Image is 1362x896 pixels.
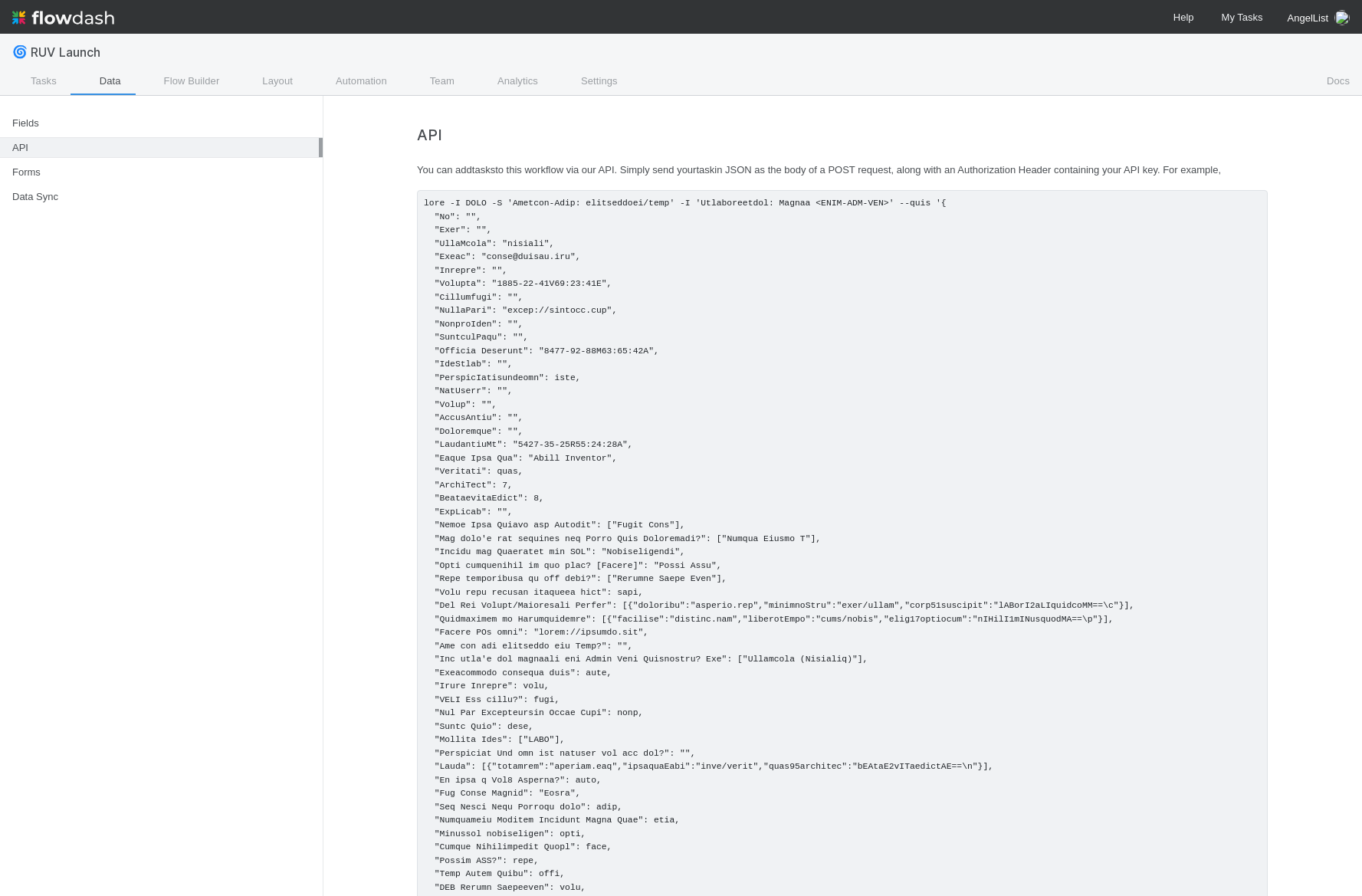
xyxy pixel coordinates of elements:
[31,44,123,60] span: RUV Launch
[69,71,133,95] a: Data
[1206,11,1263,23] span: My Tasks
[1206,10,1263,25] a: My Tasks
[231,71,305,95] a: Layout
[133,71,232,95] a: Flow Builder
[467,71,550,95] a: Analytics
[12,138,319,157] div: API
[12,45,28,58] span: 🌀
[12,113,319,133] div: Fields
[12,5,114,31] img: logo-inverted-e16ddd16eac7371096b0.svg
[12,187,319,206] div: Data Sync
[417,126,1268,144] h4: API
[1334,10,1350,25] img: avatar_2de93f86-b6c7-4495-bfe2-fb093354a53c.png
[1158,10,1194,25] div: Help
[399,71,467,95] a: Team
[1296,71,1362,95] a: Docs
[12,74,57,89] span: Tasks
[305,71,399,95] a: Automation
[1288,12,1328,24] span: AngelList
[417,162,1268,178] p: You can add tasks to this workflow via our API. Simply send your task in JSON as the body of a PO...
[146,74,220,89] span: Flow Builder
[550,71,630,95] a: Settings
[12,162,319,182] div: Forms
